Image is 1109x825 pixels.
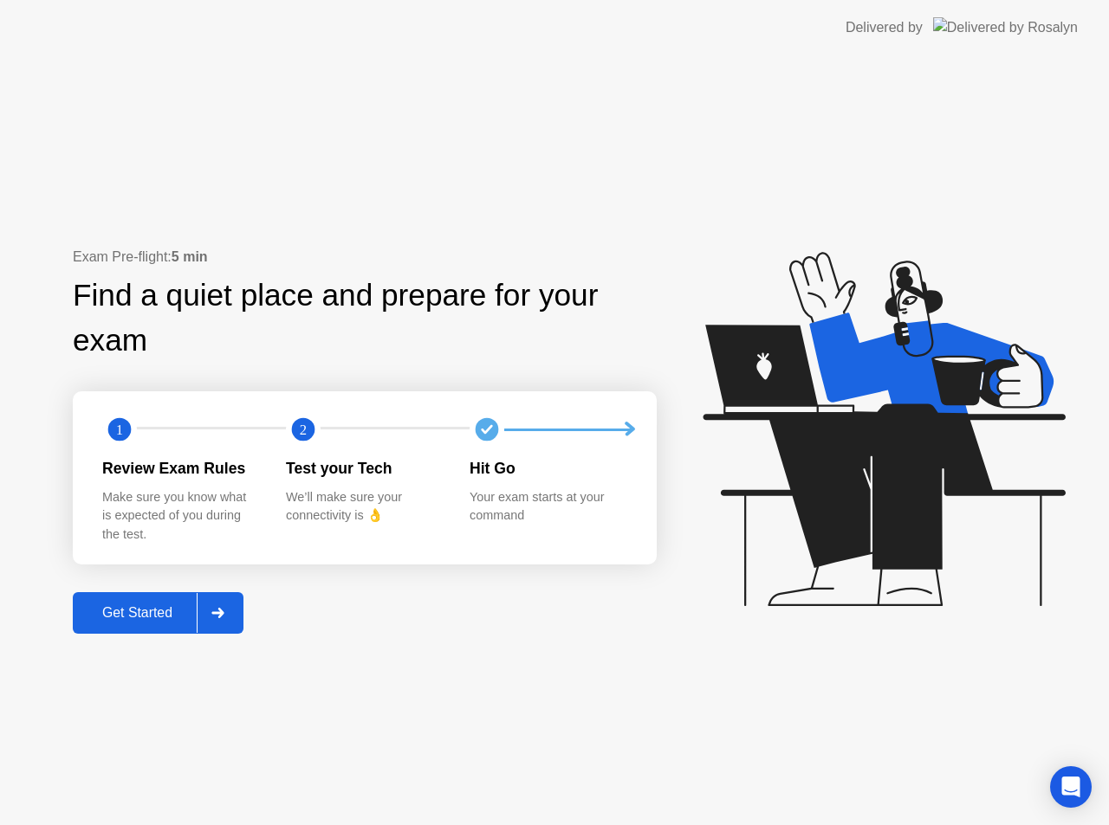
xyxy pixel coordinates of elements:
[102,457,258,480] div: Review Exam Rules
[470,457,626,480] div: Hit Go
[286,457,442,480] div: Test your Tech
[933,17,1078,37] img: Delivered by Rosalyn
[73,273,657,364] div: Find a quiet place and prepare for your exam
[73,247,657,267] div: Exam Pre-flight:
[846,17,923,38] div: Delivered by
[286,488,442,525] div: We’ll make sure your connectivity is 👌
[1050,766,1092,808] div: Open Intercom Messenger
[470,488,626,525] div: Your exam starts at your command
[116,422,123,438] text: 1
[300,422,307,438] text: 2
[102,488,258,545] div: Make sure you know what is expected of you during the test.
[78,605,197,621] div: Get Started
[172,249,208,264] b: 5 min
[73,592,243,634] button: Get Started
